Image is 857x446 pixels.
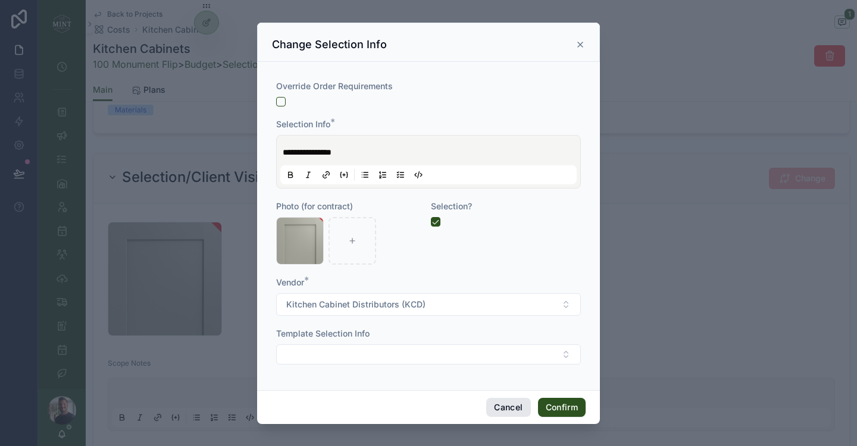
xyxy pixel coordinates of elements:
[276,328,370,338] span: Template Selection Info
[272,37,387,52] h3: Change Selection Info
[276,344,581,365] button: Select Button
[276,81,393,91] span: Override Order Requirements
[276,119,330,129] span: Selection Info
[276,293,581,316] button: Select Button
[276,201,353,211] span: Photo (for contract)
[538,398,586,417] button: Confirm
[486,398,530,417] button: Cancel
[276,277,304,287] span: Vendor
[431,201,472,211] span: Selection?
[286,299,426,310] span: Kitchen Cabinet Distributors (KCD)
